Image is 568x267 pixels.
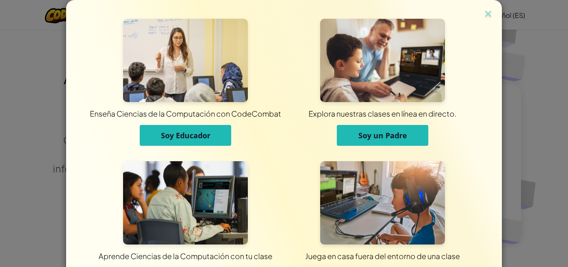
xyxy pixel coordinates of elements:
img: close icon [483,8,494,21]
img: Para Padres [320,19,445,102]
button: Soy Educador [140,125,231,146]
button: Soy un Padre [337,125,428,146]
img: Para Estudiantes [123,161,248,245]
img: Para Educadores [123,19,248,102]
img: Para Individuos [320,161,445,245]
span: Soy un Padre [358,130,407,140]
span: Soy Educador [161,130,210,140]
